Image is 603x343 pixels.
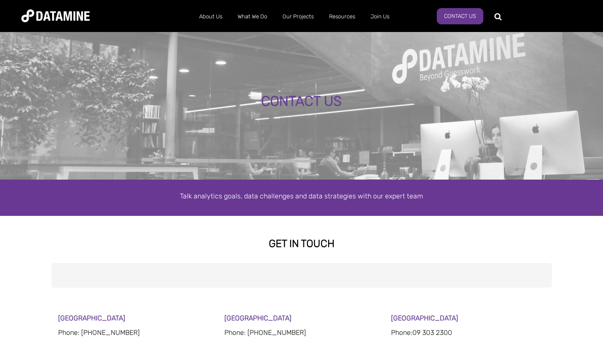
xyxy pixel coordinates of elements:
span: Talk analytics goals, data challenges and data strategies with our expert team [180,192,423,200]
img: Datamine [21,9,90,22]
a: About Us [191,6,230,28]
a: Join Us [363,6,397,28]
span: 09 303 2300 [412,328,452,337]
span: Phone: [PHONE_NUMBER] [224,328,306,337]
strong: [GEOGRAPHIC_DATA] [391,314,458,322]
div: CONTACT US [71,94,532,109]
p: Phone: [391,328,545,338]
a: Resources [321,6,363,28]
a: What We Do [230,6,275,28]
a: Our Projects [275,6,321,28]
strong: [GEOGRAPHIC_DATA] [58,314,125,322]
span: Phone: [PHONE_NUMBER] [58,328,140,337]
a: Contact Us [437,8,483,24]
strong: [GEOGRAPHIC_DATA] [224,314,291,322]
strong: GET IN TOUCH [269,238,335,250]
